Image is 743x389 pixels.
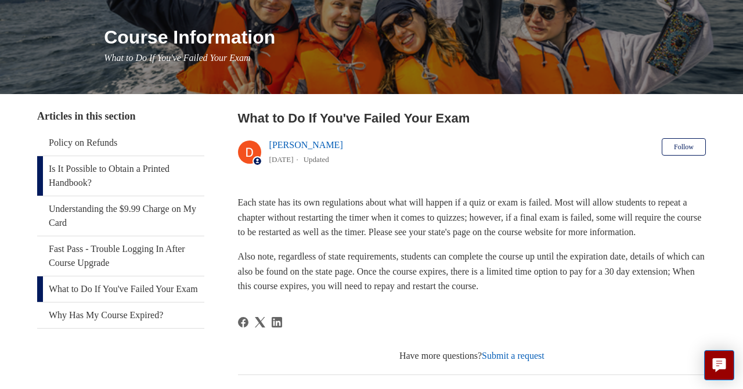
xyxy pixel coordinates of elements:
[37,130,204,156] a: Policy on Refunds
[269,155,294,164] time: 03/04/2024, 10:08
[37,156,204,196] a: Is It Possible to Obtain a Printed Handbook?
[37,196,204,236] a: Understanding the $9.99 Charge on My Card
[37,276,204,302] a: What to Do If You've Failed Your Exam
[272,317,282,327] svg: Share this page on LinkedIn
[482,351,544,361] a: Submit a request
[37,110,135,122] span: Articles in this section
[662,138,706,156] button: Follow Article
[269,140,343,150] a: [PERSON_NAME]
[704,350,734,380] button: Live chat
[104,53,250,63] span: What to Do If You've Failed Your Exam
[238,197,702,237] span: Each state has its own regulations about what will happen if a quiz or exam is failed. Most will ...
[304,155,329,164] li: Updated
[238,251,705,291] span: Also note, regardless of state requirements, students can complete the course up until the expira...
[238,317,248,327] svg: Share this page on Facebook
[37,236,204,276] a: Fast Pass - Trouble Logging In After Course Upgrade
[37,302,204,328] a: Why Has My Course Expired?
[272,317,282,327] a: LinkedIn
[238,349,706,363] div: Have more questions?
[238,317,248,327] a: Facebook
[104,23,706,51] h1: Course Information
[255,317,265,327] a: X Corp
[238,109,706,128] h2: What to Do If You've Failed Your Exam
[255,317,265,327] svg: Share this page on X Corp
